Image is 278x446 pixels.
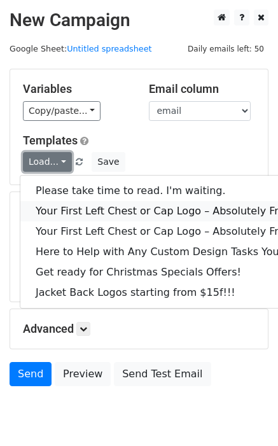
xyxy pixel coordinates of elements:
[10,362,52,386] a: Send
[23,101,101,121] a: Copy/paste...
[67,44,151,53] a: Untitled spreadsheet
[23,152,72,172] a: Load...
[10,44,152,53] small: Google Sheet:
[183,44,268,53] a: Daily emails left: 50
[23,134,78,147] a: Templates
[92,152,125,172] button: Save
[183,42,268,56] span: Daily emails left: 50
[214,385,278,446] iframe: Chat Widget
[23,82,130,96] h5: Variables
[149,82,256,96] h5: Email column
[55,362,111,386] a: Preview
[10,10,268,31] h2: New Campaign
[23,322,255,336] h5: Advanced
[114,362,211,386] a: Send Test Email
